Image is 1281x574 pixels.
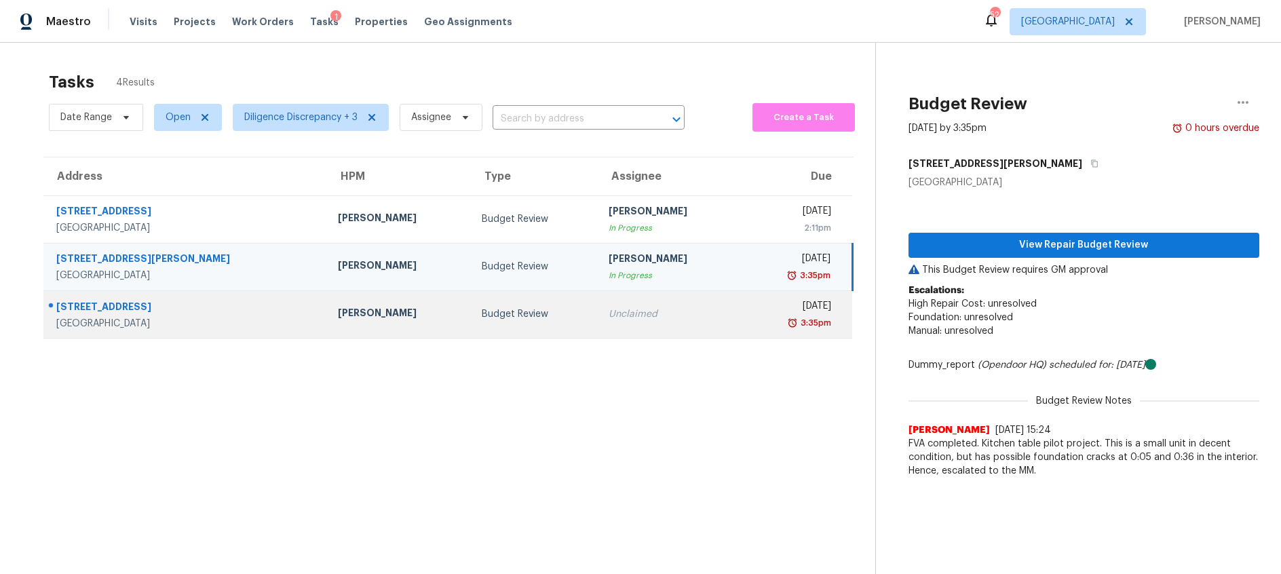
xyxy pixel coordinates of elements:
[166,111,191,124] span: Open
[482,260,587,273] div: Budget Review
[909,358,1259,372] div: Dummy_report
[798,316,831,330] div: 3:35pm
[609,269,731,282] div: In Progress
[609,252,731,269] div: [PERSON_NAME]
[909,157,1082,170] h5: [STREET_ADDRESS][PERSON_NAME]
[174,15,216,28] span: Projects
[752,103,855,132] button: Create a Task
[909,437,1259,478] span: FVA completed. Kitchen table pilot project. This is a small unit in decent condition, but has pos...
[471,157,598,195] th: Type
[797,269,830,282] div: 3:35pm
[49,75,94,89] h2: Tasks
[919,237,1248,254] span: View Repair Budget Review
[598,157,742,195] th: Assignee
[60,111,112,124] span: Date Range
[909,423,990,437] span: [PERSON_NAME]
[130,15,157,28] span: Visits
[56,221,316,235] div: [GEOGRAPHIC_DATA]
[232,15,294,28] span: Work Orders
[482,307,587,321] div: Budget Review
[995,425,1051,435] span: [DATE] 15:24
[1172,121,1183,135] img: Overdue Alarm Icon
[56,317,316,330] div: [GEOGRAPHIC_DATA]
[909,263,1259,277] p: This Budget Review requires GM approval
[116,76,155,90] span: 4 Results
[742,157,852,195] th: Due
[1049,360,1145,370] i: scheduled for: [DATE]
[978,360,1046,370] i: (Opendoor HQ)
[786,269,797,282] img: Overdue Alarm Icon
[752,221,831,235] div: 2:11pm
[43,157,327,195] th: Address
[1028,394,1140,408] span: Budget Review Notes
[759,110,848,126] span: Create a Task
[338,259,460,275] div: [PERSON_NAME]
[609,221,731,235] div: In Progress
[1183,121,1259,135] div: 0 hours overdue
[338,306,460,323] div: [PERSON_NAME]
[46,15,91,28] span: Maestro
[609,307,731,321] div: Unclaimed
[56,269,316,282] div: [GEOGRAPHIC_DATA]
[330,10,341,24] div: 1
[411,111,451,124] span: Assignee
[327,157,471,195] th: HPM
[752,252,830,269] div: [DATE]
[310,17,339,26] span: Tasks
[609,204,731,221] div: [PERSON_NAME]
[909,233,1259,258] button: View Repair Budget Review
[909,286,964,295] b: Escalations:
[355,15,408,28] span: Properties
[493,109,647,130] input: Search by address
[752,299,831,316] div: [DATE]
[1179,15,1261,28] span: [PERSON_NAME]
[909,121,987,135] div: [DATE] by 3:35pm
[56,252,316,269] div: [STREET_ADDRESS][PERSON_NAME]
[424,15,512,28] span: Geo Assignments
[909,313,1013,322] span: Foundation: unresolved
[990,8,999,22] div: 52
[909,299,1037,309] span: High Repair Cost: unresolved
[752,204,831,221] div: [DATE]
[1082,151,1101,176] button: Copy Address
[909,97,1027,111] h2: Budget Review
[482,212,587,226] div: Budget Review
[244,111,358,124] span: Diligence Discrepancy + 3
[667,110,686,129] button: Open
[338,211,460,228] div: [PERSON_NAME]
[56,300,316,317] div: [STREET_ADDRESS]
[909,176,1259,189] div: [GEOGRAPHIC_DATA]
[787,316,798,330] img: Overdue Alarm Icon
[909,326,993,336] span: Manual: unresolved
[56,204,316,221] div: [STREET_ADDRESS]
[1021,15,1115,28] span: [GEOGRAPHIC_DATA]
